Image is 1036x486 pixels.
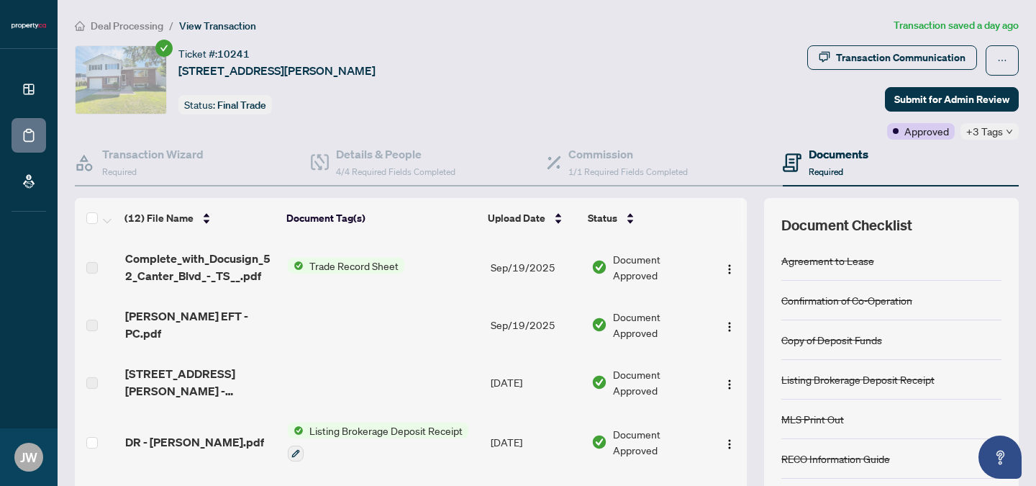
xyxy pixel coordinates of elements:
div: Listing Brokerage Deposit Receipt [781,372,935,387]
span: Document Checklist [781,215,912,235]
span: +3 Tags [966,123,1003,140]
span: down [1006,128,1013,135]
img: Document Status [591,317,607,333]
button: Logo [718,431,741,454]
button: Status IconListing Brokerage Deposit Receipt [288,423,468,462]
div: Copy of Deposit Funds [781,332,882,348]
td: [DATE] [485,354,586,411]
span: JW [20,447,37,467]
div: MLS Print Out [781,411,844,427]
h4: Details & People [336,145,455,163]
td: Sep/19/2025 [485,296,586,354]
button: Open asap [978,436,1022,479]
span: DR - [PERSON_NAME].pdf [125,433,264,451]
div: Confirmation of Co-Operation [781,292,912,308]
img: Document Status [591,434,607,450]
span: Document Approved [613,426,706,458]
button: Status IconTrade Record Sheet [288,258,404,274]
span: Required [809,166,843,177]
span: Listing Brokerage Deposit Receipt [304,423,468,438]
img: Logo [724,379,735,390]
span: [STREET_ADDRESS][PERSON_NAME] - Invoice.pdf [125,365,276,400]
span: View Transaction [179,19,256,32]
span: home [75,21,85,31]
span: (12) File Name [124,210,194,226]
button: Logo [718,313,741,336]
span: Trade Record Sheet [304,258,404,274]
span: Submit for Admin Review [894,88,1009,111]
th: Status [582,198,707,238]
img: logo [12,22,46,30]
span: [PERSON_NAME] EFT - PC.pdf [125,307,276,342]
span: Upload Date [488,210,545,226]
span: Required [102,166,137,177]
span: 1/1 Required Fields Completed [568,166,688,177]
img: Logo [724,264,735,275]
div: Ticket #: [178,45,250,62]
img: Status Icon [288,423,304,438]
span: Document Approved [613,309,706,341]
span: Approved [904,123,949,139]
img: Logo [724,438,735,450]
img: Document Status [591,259,607,275]
h4: Commission [568,145,688,163]
button: Transaction Communication [807,45,977,70]
th: Upload Date [482,198,582,238]
span: Final Trade [217,99,266,112]
span: 4/4 Required Fields Completed [336,166,455,177]
img: Logo [724,321,735,333]
button: Logo [718,256,741,279]
span: Status [588,210,617,226]
h4: Transaction Wizard [102,145,204,163]
span: 10241 [217,48,250,60]
span: check-circle [155,40,173,57]
img: Status Icon [288,258,304,274]
span: Deal Processing [91,19,163,32]
th: Document Tag(s) [281,198,483,238]
img: Document Status [591,374,607,390]
article: Transaction saved a day ago [894,17,1019,34]
li: / [169,17,173,34]
button: Submit for Admin Review [885,87,1019,112]
h4: Documents [809,145,868,163]
span: [STREET_ADDRESS][PERSON_NAME] [178,62,376,79]
td: [DATE] [485,411,586,473]
img: IMG-X12323079_1.jpg [76,46,166,114]
button: Logo [718,371,741,394]
div: RECO Information Guide [781,451,890,467]
th: (12) File Name [119,198,281,238]
span: ellipsis [997,55,1007,66]
span: Complete_with_Docusign_52_Canter_Blvd_-_TS__.pdf [125,250,276,284]
div: Transaction Communication [836,46,965,69]
span: Document Approved [613,366,706,398]
span: Document Approved [613,251,706,283]
div: Agreement to Lease [781,253,874,269]
div: Status: [178,95,272,114]
td: Sep/19/2025 [485,238,586,296]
